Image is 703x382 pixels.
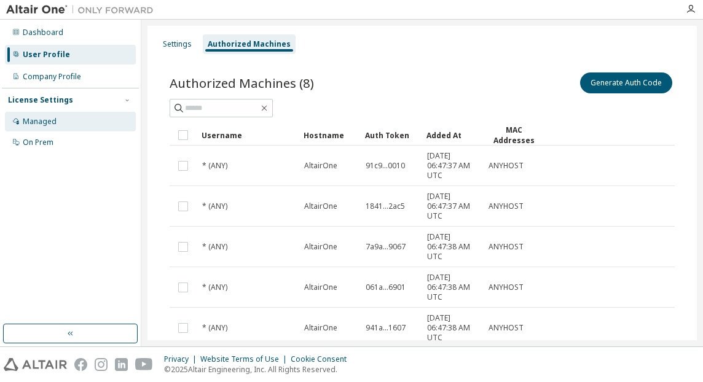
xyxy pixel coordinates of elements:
[489,161,524,171] span: ANYHOST
[304,242,337,252] span: AltairOne
[23,138,53,147] div: On Prem
[23,50,70,60] div: User Profile
[200,354,291,364] div: Website Terms of Use
[489,323,524,333] span: ANYHOST
[304,201,337,211] span: AltairOne
[489,283,524,292] span: ANYHOST
[304,161,337,171] span: AltairOne
[489,242,524,252] span: ANYHOST
[163,39,192,49] div: Settings
[202,242,227,252] span: * (ANY)
[8,95,73,105] div: License Settings
[208,39,291,49] div: Authorized Machines
[95,358,108,371] img: instagram.svg
[23,72,81,82] div: Company Profile
[74,358,87,371] img: facebook.svg
[135,358,153,371] img: youtube.svg
[488,125,540,146] div: MAC Addresses
[427,192,477,221] span: [DATE] 06:47:37 AM UTC
[291,354,354,364] div: Cookie Consent
[366,323,406,333] span: 941a...1607
[4,358,67,371] img: altair_logo.svg
[170,74,314,92] span: Authorized Machines (8)
[427,232,477,262] span: [DATE] 06:47:38 AM UTC
[580,72,672,93] button: Generate Auth Code
[202,125,294,145] div: Username
[202,161,227,171] span: * (ANY)
[426,125,478,145] div: Added At
[427,273,477,302] span: [DATE] 06:47:38 AM UTC
[366,201,405,211] span: 1841...2ac5
[366,242,406,252] span: 7a9a...9067
[6,4,160,16] img: Altair One
[164,354,200,364] div: Privacy
[427,151,477,181] span: [DATE] 06:47:37 AM UTC
[23,117,57,127] div: Managed
[489,201,524,211] span: ANYHOST
[304,323,337,333] span: AltairOne
[23,28,63,37] div: Dashboard
[202,323,227,333] span: * (ANY)
[115,358,128,371] img: linkedin.svg
[365,125,417,145] div: Auth Token
[202,283,227,292] span: * (ANY)
[202,201,227,211] span: * (ANY)
[427,313,477,343] span: [DATE] 06:47:38 AM UTC
[304,283,337,292] span: AltairOne
[366,161,405,171] span: 91c9...0010
[164,364,354,375] p: © 2025 Altair Engineering, Inc. All Rights Reserved.
[304,125,355,145] div: Hostname
[366,283,406,292] span: 061a...6901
